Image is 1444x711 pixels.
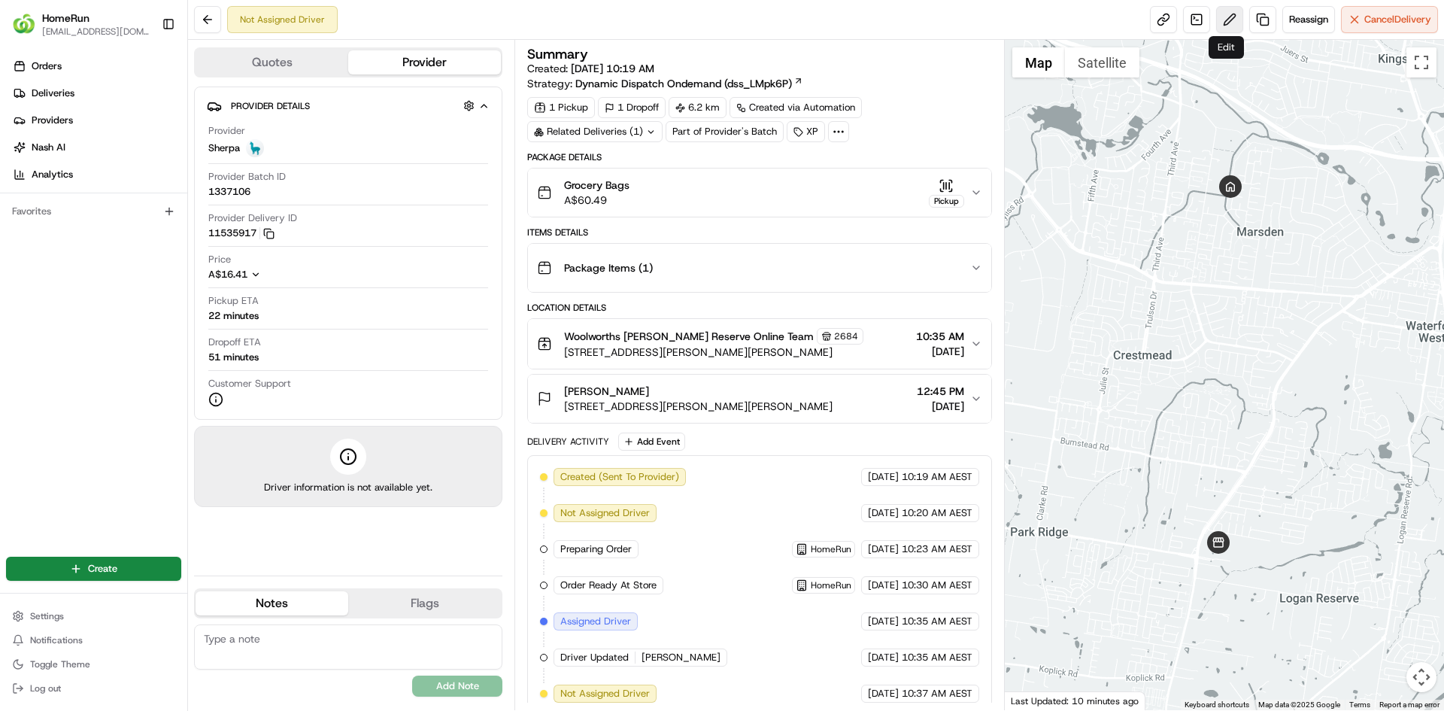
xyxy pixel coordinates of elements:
[42,26,150,38] button: [EMAIL_ADDRESS][DOMAIN_NAME]
[929,178,964,208] button: Pickup
[208,211,297,225] span: Provider Delivery ID
[575,76,792,91] span: Dynamic Dispatch Ondemand (dss_LMpk6P)
[560,579,657,592] span: Order Ready At Store
[32,87,74,100] span: Deliveries
[208,124,245,138] span: Provider
[564,345,863,360] span: [STREET_ADDRESS][PERSON_NAME][PERSON_NAME]
[868,615,899,628] span: [DATE]
[1209,36,1244,59] div: Edit
[527,436,609,448] div: Delivery Activity
[30,634,83,646] span: Notifications
[348,50,501,74] button: Provider
[571,62,654,75] span: [DATE] 10:19 AM
[1379,700,1439,709] a: Report a map error
[32,59,62,73] span: Orders
[1406,662,1436,692] button: Map camera controls
[527,61,654,76] span: Created:
[1406,47,1436,77] button: Toggle fullscreen view
[564,329,814,344] span: Woolworths [PERSON_NAME] Reserve Online Team
[868,579,899,592] span: [DATE]
[6,630,181,651] button: Notifications
[618,433,685,451] button: Add Event
[868,651,899,664] span: [DATE]
[902,470,972,484] span: 10:19 AM AEST
[32,114,73,127] span: Providers
[208,268,247,281] span: A$16.41
[564,260,653,275] span: Package Items ( 1 )
[868,506,899,520] span: [DATE]
[560,470,679,484] span: Created (Sent To Provider)
[669,97,727,118] div: 6.2 km
[88,562,117,576] span: Create
[902,615,972,628] span: 10:35 AM AEST
[929,195,964,208] div: Pickup
[30,658,90,670] span: Toggle Theme
[1289,13,1328,26] span: Reassign
[1012,47,1065,77] button: Show street map
[231,100,310,112] span: Provider Details
[917,384,964,399] span: 12:45 PM
[527,121,663,142] div: Related Deliveries (1)
[564,193,629,208] span: A$60.49
[264,481,432,494] span: Driver information is not available yet.
[6,54,187,78] a: Orders
[560,542,632,556] span: Preparing Order
[528,375,990,423] button: [PERSON_NAME][STREET_ADDRESS][PERSON_NAME][PERSON_NAME]12:45 PM[DATE]
[348,591,501,615] button: Flags
[208,268,341,281] button: A$16.41
[917,399,964,414] span: [DATE]
[902,542,972,556] span: 10:23 AM AEST
[208,377,291,390] span: Customer Support
[246,139,264,157] img: sherpa_logo.png
[527,47,588,61] h3: Summary
[902,506,972,520] span: 10:20 AM AEST
[560,615,631,628] span: Assigned Driver
[196,591,348,615] button: Notes
[6,654,181,675] button: Toggle Theme
[1005,691,1145,710] div: Last Updated: 10 minutes ago
[6,199,181,223] div: Favorites
[42,11,89,26] button: HomeRun
[6,557,181,581] button: Create
[6,81,187,105] a: Deliveries
[642,651,720,664] span: [PERSON_NAME]
[208,309,259,323] div: 22 minutes
[787,121,825,142] div: XP
[560,651,629,664] span: Driver Updated
[811,543,851,555] span: HomeRun
[598,97,666,118] div: 1 Dropoff
[1258,700,1340,709] span: Map data ©2025 Google
[527,151,991,163] div: Package Details
[6,135,187,160] a: Nash AI
[528,244,990,292] button: Package Items (1)
[1364,13,1431,26] span: Cancel Delivery
[30,682,61,694] span: Log out
[6,108,187,132] a: Providers
[916,344,964,359] span: [DATE]
[868,542,899,556] span: [DATE]
[1349,700,1370,709] a: Terms (opens in new tab)
[1009,691,1058,710] img: Google
[208,170,286,184] span: Provider Batch ID
[834,330,858,342] span: 2684
[6,6,156,42] button: HomeRunHomeRun[EMAIL_ADDRESS][DOMAIN_NAME]
[32,168,73,181] span: Analytics
[1065,47,1139,77] button: Show satellite imagery
[6,163,187,187] a: Analytics
[208,294,259,308] span: Pickup ETA
[208,141,240,155] span: Sherpa
[868,687,899,700] span: [DATE]
[560,506,650,520] span: Not Assigned Driver
[868,470,899,484] span: [DATE]
[564,384,649,399] span: [PERSON_NAME]
[902,579,972,592] span: 10:30 AM AEST
[527,76,803,91] div: Strategy:
[902,687,972,700] span: 10:37 AM AEST
[730,97,862,118] a: Created via Automation
[1009,691,1058,710] a: Open this area in Google Maps (opens a new window)
[6,606,181,627] button: Settings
